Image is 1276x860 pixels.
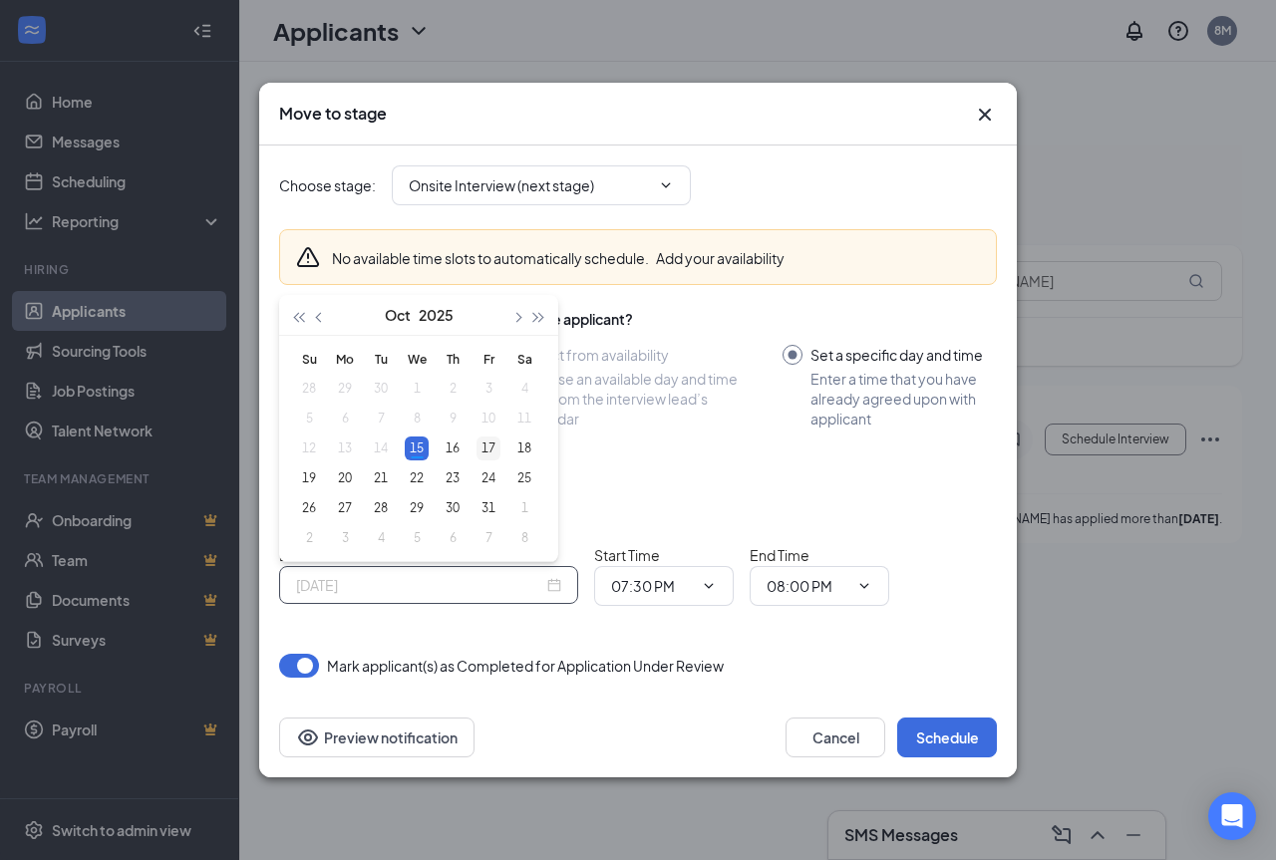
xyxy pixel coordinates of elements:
[471,523,506,553] td: 2025-11-07
[477,466,500,490] div: 24
[897,717,997,757] button: Schedule
[296,245,320,269] svg: Warning
[291,344,327,374] th: Su
[363,344,399,374] th: Tu
[701,578,717,594] svg: ChevronDown
[405,496,429,520] div: 29
[594,546,660,564] span: Start Time
[399,344,435,374] th: We
[327,493,363,523] td: 2025-10-27
[297,496,321,520] div: 26
[506,493,542,523] td: 2025-11-01
[332,248,785,268] div: No available time slots to automatically schedule.
[656,248,785,268] button: Add your availability
[405,436,429,460] div: 15
[279,717,475,757] button: Preview notificationEye
[477,496,500,520] div: 31
[279,309,997,329] div: How do you want to schedule time with the applicant?
[405,466,429,490] div: 22
[512,526,536,550] div: 8
[750,546,809,564] span: End Time
[327,523,363,553] td: 2025-11-03
[333,526,357,550] div: 3
[297,466,321,490] div: 19
[419,295,454,335] button: 2025
[291,523,327,553] td: 2025-11-02
[363,523,399,553] td: 2025-11-04
[327,654,724,678] span: Mark applicant(s) as Completed for Application Under Review
[279,174,376,196] span: Choose stage :
[369,466,393,490] div: 21
[327,463,363,493] td: 2025-10-20
[441,526,465,550] div: 6
[611,575,693,597] input: Start time
[363,463,399,493] td: 2025-10-21
[441,466,465,490] div: 23
[296,574,543,596] input: Oct 15, 2025
[435,523,471,553] td: 2025-11-06
[506,433,542,463] td: 2025-10-18
[471,433,506,463] td: 2025-10-17
[291,463,327,493] td: 2025-10-19
[296,725,320,749] svg: Eye
[512,436,536,460] div: 18
[333,496,357,520] div: 27
[399,433,435,463] td: 2025-10-15
[658,177,674,193] svg: ChevronDown
[477,436,500,460] div: 17
[385,295,411,335] button: Oct
[471,344,506,374] th: Fr
[506,523,542,553] td: 2025-11-08
[973,103,997,127] svg: Cross
[506,463,542,493] td: 2025-10-25
[435,344,471,374] th: Th
[435,463,471,493] td: 2025-10-23
[327,344,363,374] th: Mo
[512,466,536,490] div: 25
[441,436,465,460] div: 16
[441,496,465,520] div: 30
[506,344,542,374] th: Sa
[291,493,327,523] td: 2025-10-26
[399,463,435,493] td: 2025-10-22
[477,526,500,550] div: 7
[856,578,872,594] svg: ChevronDown
[471,493,506,523] td: 2025-10-31
[1208,792,1256,840] div: Open Intercom Messenger
[786,717,885,757] button: Cancel
[435,433,471,463] td: 2025-10-16
[369,496,393,520] div: 28
[435,493,471,523] td: 2025-10-30
[405,526,429,550] div: 5
[471,463,506,493] td: 2025-10-24
[399,523,435,553] td: 2025-11-05
[973,103,997,127] button: Close
[512,496,536,520] div: 1
[399,493,435,523] td: 2025-10-29
[369,526,393,550] div: 4
[279,103,387,125] h3: Move to stage
[297,526,321,550] div: 2
[363,493,399,523] td: 2025-10-28
[333,466,357,490] div: 20
[767,575,848,597] input: End time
